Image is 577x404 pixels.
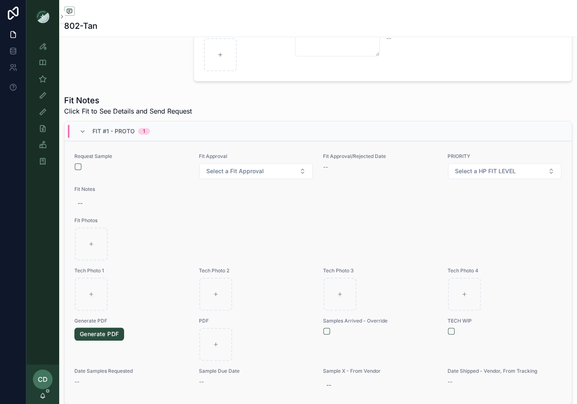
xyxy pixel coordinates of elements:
span: Fit Approval [199,153,314,160]
span: -- [199,378,204,386]
span: TECH WIP [448,318,562,324]
span: Fit Approval/Rejected Date [323,153,438,160]
span: -- [323,163,328,171]
span: Select a HP FIT LEVEL [455,167,516,175]
h1: Fit Notes [64,95,192,106]
span: Sample X - From Vendor [323,368,438,374]
span: -- [74,378,79,386]
span: Samples Arrived - Override [323,318,438,324]
span: Tech Photo 3 [323,267,438,274]
img: App logo [36,10,49,23]
span: -- [448,378,452,386]
button: Select Button [199,163,313,179]
button: Select Button [448,163,562,179]
span: Fit Notes [74,186,562,193]
h1: 802-Tan [64,20,97,32]
span: Request Sample [74,153,189,160]
span: Date Shipped - Vendor, From Tracking [448,368,562,374]
span: Fit #1 - Proto [92,127,135,135]
div: 1 [143,128,145,135]
span: Tech Photo 4 [448,267,562,274]
span: Click Fit to See Details and Send Request [64,106,192,116]
div: -- [326,381,331,389]
span: Sample Due Date [199,368,314,374]
span: Tech Photo 2 [199,267,314,274]
span: Date Samples Requested [74,368,189,374]
span: PRIORITY [448,153,562,160]
div: scrollable content [26,33,59,179]
span: Select a Fit Approval [206,167,264,175]
span: Generate PDF [74,318,189,324]
span: CD [38,374,48,384]
span: Fit Photos [74,217,562,224]
div: -- [78,199,83,207]
span: Tech Photo 1 [74,267,189,274]
span: -- [386,34,391,42]
span: PDF [199,318,314,324]
a: Generate PDF [74,327,124,341]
